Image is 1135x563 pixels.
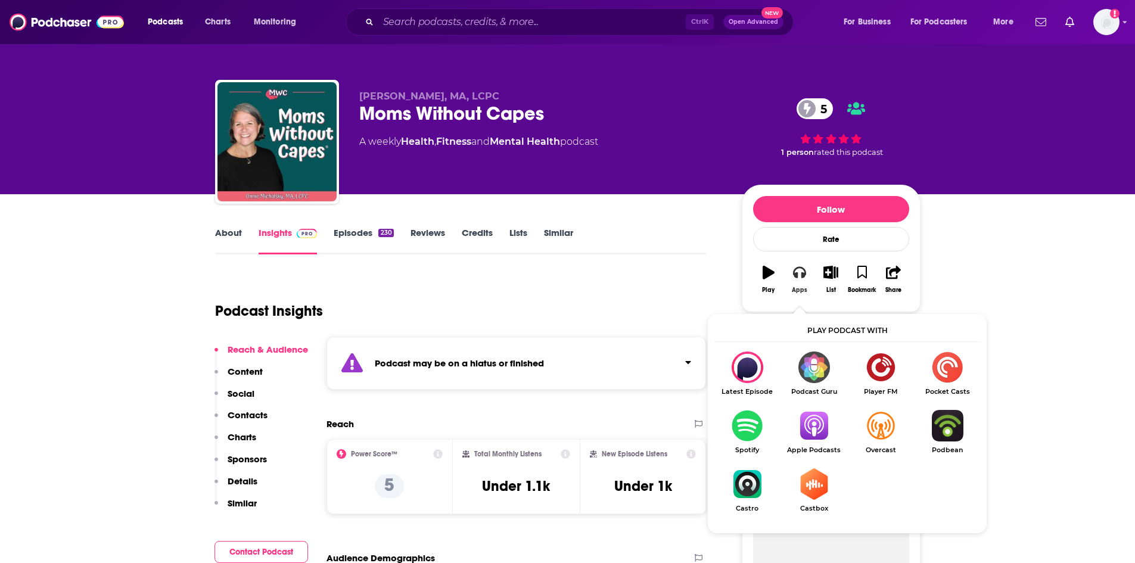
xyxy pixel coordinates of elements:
[228,388,254,399] p: Social
[1093,9,1120,35] span: Logged in as luilaking
[471,136,490,147] span: and
[215,302,323,320] h1: Podcast Insights
[780,468,847,512] a: CastboxCastbox
[723,15,783,29] button: Open AdvancedNew
[359,135,598,149] div: A weekly podcast
[809,98,833,119] span: 5
[714,446,780,454] span: Spotify
[215,227,242,254] a: About
[762,287,775,294] div: Play
[326,337,707,390] section: Click to expand status details
[351,450,397,458] h2: Power Score™
[1093,9,1120,35] img: User Profile
[214,431,256,453] button: Charts
[297,229,318,238] img: Podchaser Pro
[714,320,981,342] div: Play podcast with
[714,410,780,454] a: SpotifySpotify
[436,136,471,147] a: Fitness
[780,446,847,454] span: Apple Podcasts
[914,410,981,454] a: PodbeanPodbean
[214,475,257,497] button: Details
[228,497,257,509] p: Similar
[214,409,268,431] button: Contacts
[729,19,778,25] span: Open Advanced
[614,477,672,495] h3: Under 1k
[1061,12,1079,32] a: Show notifications dropdown
[148,14,183,30] span: Podcasts
[780,410,847,454] a: Apple PodcastsApple Podcasts
[847,388,914,396] span: Player FM
[714,352,780,396] div: Moms Without Capes on Latest Episode
[826,287,836,294] div: List
[214,366,263,388] button: Content
[228,344,308,355] p: Reach & Audience
[334,227,393,254] a: Episodes230
[797,98,833,119] a: 5
[401,136,434,147] a: Health
[411,227,445,254] a: Reviews
[228,475,257,487] p: Details
[214,344,308,366] button: Reach & Audience
[878,258,909,301] button: Share
[761,7,783,18] span: New
[847,410,914,454] a: OvercastOvercast
[474,450,542,458] h2: Total Monthly Listens
[378,13,686,32] input: Search podcasts, credits, & more...
[359,91,499,102] span: [PERSON_NAME], MA, LCPC
[784,258,815,301] button: Apps
[434,136,436,147] span: ,
[326,418,354,430] h2: Reach
[1110,9,1120,18] svg: Add a profile image
[214,453,267,475] button: Sponsors
[378,229,393,237] div: 230
[903,13,985,32] button: open menu
[792,287,807,294] div: Apps
[1093,9,1120,35] button: Show profile menu
[544,227,573,254] a: Similar
[139,13,198,32] button: open menu
[847,446,914,454] span: Overcast
[228,366,263,377] p: Content
[462,227,493,254] a: Credits
[217,82,337,201] a: Moms Without Capes
[482,477,550,495] h3: Under 1.1k
[714,388,780,396] span: Latest Episode
[205,14,231,30] span: Charts
[214,541,308,563] button: Contact Podcast
[914,388,981,396] span: Pocket Casts
[910,14,968,30] span: For Podcasters
[375,474,404,498] p: 5
[197,13,238,32] a: Charts
[753,196,909,222] button: Follow
[686,14,714,30] span: Ctrl K
[357,8,805,36] div: Search podcasts, credits, & more...
[259,227,318,254] a: InsightsPodchaser Pro
[985,13,1028,32] button: open menu
[214,497,257,520] button: Similar
[753,227,909,251] div: Rate
[228,409,268,421] p: Contacts
[714,468,780,512] a: CastroCastro
[781,148,814,157] span: 1 person
[914,446,981,454] span: Podbean
[835,13,906,32] button: open menu
[602,450,667,458] h2: New Episode Listens
[228,453,267,465] p: Sponsors
[254,14,296,30] span: Monitoring
[214,388,254,410] button: Social
[780,505,847,512] span: Castbox
[714,505,780,512] span: Castro
[10,11,124,33] img: Podchaser - Follow, Share and Rate Podcasts
[780,388,847,396] span: Podcast Guru
[885,287,901,294] div: Share
[914,352,981,396] a: Pocket CastsPocket Casts
[490,136,560,147] a: Mental Health
[753,258,784,301] button: Play
[847,258,878,301] button: Bookmark
[245,13,312,32] button: open menu
[993,14,1013,30] span: More
[509,227,527,254] a: Lists
[814,148,883,157] span: rated this podcast
[228,431,256,443] p: Charts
